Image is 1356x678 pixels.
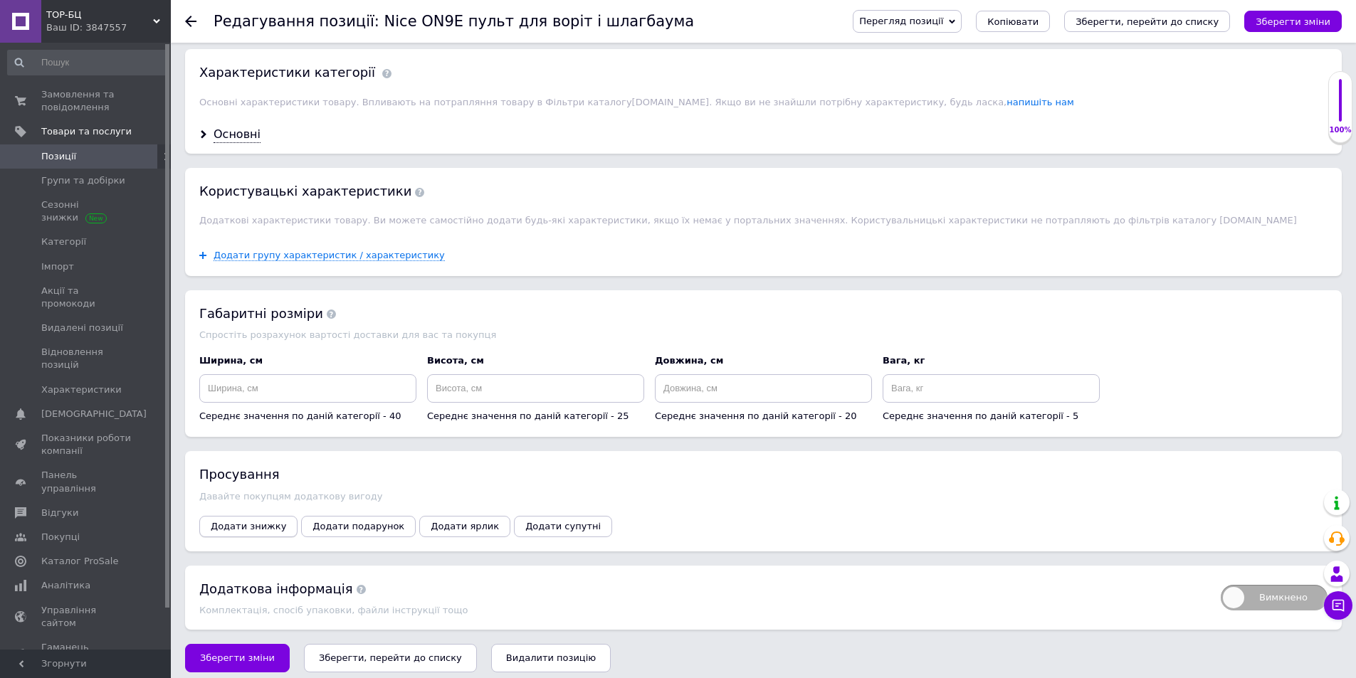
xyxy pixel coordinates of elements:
[41,555,118,568] span: Каталог ProSale
[41,408,147,420] span: [DEMOGRAPHIC_DATA]
[1244,11,1342,32] button: Зберегти зміни
[883,374,1100,403] input: Вага, кг
[312,521,404,531] span: Додати подарунок
[41,260,74,273] span: Імпорт
[199,97,1074,107] span: Основні характеристики товару. Впливають на потрапляння товару в Фільтри каталогу [DOMAIN_NAME] ....
[41,579,90,592] span: Аналітика
[514,516,612,537] button: Додати супутні
[319,652,462,663] i: Зберегти, перейти до списку
[427,374,644,403] input: Висота, см
[525,521,601,531] span: Додати супутні
[199,184,424,198] span: Користувацькi характеристики
[199,215,1297,226] span: Додаткові характеристики товару. Ви можете самостійно додати будь-які характеристики, якщо їх нем...
[199,304,1328,322] div: Габаритні розміри
[1007,97,1074,107] a: напишіть нам
[427,355,484,366] span: Висота, см
[199,355,263,366] span: Ширина, см
[41,125,132,138] span: Товари та послуги
[214,250,445,261] span: Додати групу характеристик / характеристику
[41,150,76,163] span: Позиції
[506,652,596,663] span: Видалити позицію
[200,652,275,663] span: Зберегти зміни
[859,16,943,26] span: Перегляд позиції
[41,469,132,494] span: Панель управління
[1064,11,1230,32] button: Зберегти, перейти до списку
[214,127,261,143] div: Основні
[7,50,168,75] input: Пошук
[199,580,1207,598] div: Додаткова інформація
[883,410,1100,423] div: Середнє значення по даній категорії - 5
[41,346,132,371] span: Відновлення позицій
[41,531,80,544] span: Покупці
[41,604,132,630] span: Управління сайтом
[46,9,153,21] span: TOP-БЦ
[14,164,899,179] p: ---Затиснути будь-яку кнопку на новому пульті і утримувати її до тих пір, поки на старому не заго...
[883,355,925,366] span: Вага, кг
[199,374,416,403] input: Ширина, см
[199,465,1328,483] div: Просування
[41,235,86,248] span: Категорії
[976,11,1050,32] button: Копіювати
[41,285,132,310] span: Акції та промокоди
[655,374,872,403] input: Довжина, см
[199,605,1207,615] div: Комплектація, спосіб упаковки, файли інструкції тощо
[199,410,416,423] div: Середнє значення по даній категорії - 40
[987,16,1039,27] span: Копіювати
[419,516,510,537] button: Додати ярлик
[1328,71,1352,143] div: 100% Якість заповнення
[199,491,1328,502] div: Давайте покупцям додаткову вигоду
[14,140,899,155] p: ---Стикнути верхньою частиною обидва пульта - старий, який був вже запрограмований раніше, і новий.
[491,644,611,672] button: Видалити позицію
[14,38,899,83] p: Пульт буде незамінним помічником для управління в'ізних воріт та гаражних,шлагбаумів,захисних рол...
[431,521,499,531] span: Додати ярлик
[41,88,132,114] span: Замовлення та повідомлення
[655,355,723,366] span: Довжина, см
[199,63,375,81] div: Характеристики категорії
[1076,16,1219,27] i: Зберегти, перейти до списку
[1324,591,1352,620] button: Чат з покупцем
[199,329,1328,340] div: Спростіть розрахунок вартості доставки для вас та покупця
[46,21,171,34] div: Ваш ID: 3847557
[14,117,122,128] strong: Програмування пульта:
[14,16,59,26] strong: Оригінал!
[304,644,477,672] button: Зберегти, перейти до списку
[1221,585,1328,610] span: Вимкнено
[199,516,298,537] button: Додати знижку
[185,644,290,672] button: Зберегти зміни
[211,521,286,531] span: Додати знижку
[41,174,125,187] span: Групи та добірки
[655,410,872,423] div: Середнє значення по даній категорії - 20
[41,322,123,334] span: Видалені позиції
[41,507,78,519] span: Відгуки
[41,383,122,396] span: Характеристики
[1256,16,1330,27] i: Зберегти зміни
[214,13,694,30] h1: Редагування позиції: Nice ON9E пульт для воріт і шлагбаума
[185,16,196,27] div: Повернутися назад
[427,410,644,423] div: Середнє значення по даній категорії - 25
[1329,125,1352,135] div: 100%
[41,432,132,457] span: Показники роботи компанії
[41,198,132,224] span: Сезонні знижки
[301,516,416,537] button: Додати подарунок
[41,641,132,667] span: Гаманець компанії
[14,14,899,275] body: Редактор, 0A4EE03C-32D6-4518-96D4-7FFF4B369E5E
